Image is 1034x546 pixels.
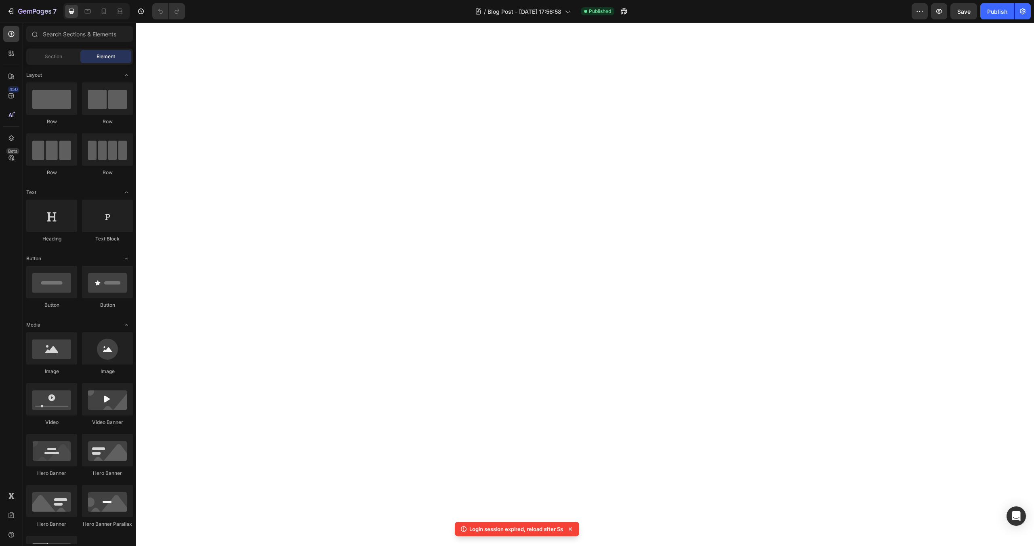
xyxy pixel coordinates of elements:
[26,521,77,528] div: Hero Banner
[6,148,19,154] div: Beta
[3,3,60,19] button: 7
[82,235,133,242] div: Text Block
[469,525,563,533] p: Login session expired, reload after 5s
[987,7,1007,16] div: Publish
[26,419,77,426] div: Video
[26,72,42,79] span: Layout
[26,470,77,477] div: Hero Banner
[82,118,133,125] div: Row
[26,321,40,329] span: Media
[26,368,77,375] div: Image
[82,419,133,426] div: Video Banner
[82,169,133,176] div: Row
[136,23,1034,546] iframe: Design area
[82,521,133,528] div: Hero Banner Parallax
[26,235,77,242] div: Heading
[8,86,19,93] div: 450
[26,301,77,309] div: Button
[45,53,62,60] span: Section
[82,470,133,477] div: Hero Banner
[484,7,486,16] span: /
[957,8,971,15] span: Save
[488,7,561,16] span: Blog Post - [DATE] 17:56:58
[152,3,185,19] div: Undo/Redo
[950,3,977,19] button: Save
[26,189,36,196] span: Text
[26,118,77,125] div: Row
[1007,506,1026,526] div: Open Intercom Messenger
[82,301,133,309] div: Button
[589,8,611,15] span: Published
[980,3,1014,19] button: Publish
[26,26,133,42] input: Search Sections & Elements
[120,69,133,82] span: Toggle open
[53,6,57,16] p: 7
[120,252,133,265] span: Toggle open
[120,318,133,331] span: Toggle open
[26,169,77,176] div: Row
[26,255,41,262] span: Button
[120,186,133,199] span: Toggle open
[82,368,133,375] div: Image
[97,53,115,60] span: Element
